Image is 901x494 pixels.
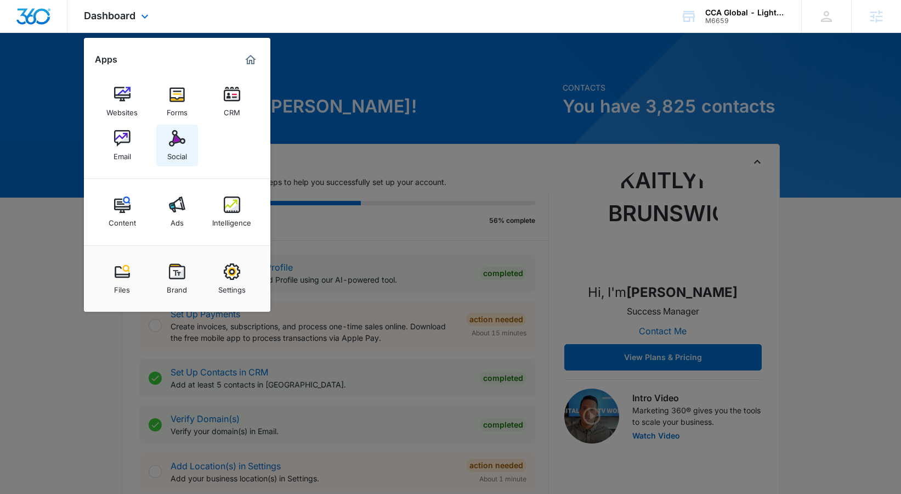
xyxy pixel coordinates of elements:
div: Files [114,280,130,294]
a: CRM [211,81,253,122]
div: Email [114,147,131,161]
div: Ads [171,213,184,227]
div: account name [705,8,785,17]
a: Ads [156,191,198,233]
h2: Apps [95,54,117,65]
div: Brand [167,280,187,294]
a: Files [101,258,143,300]
span: Dashboard [84,10,135,21]
a: Marketing 360® Dashboard [242,51,259,69]
div: Intelligence [212,213,251,227]
div: account id [705,17,785,25]
a: Forms [156,81,198,122]
a: Intelligence [211,191,253,233]
div: CRM [224,103,240,117]
div: Settings [218,280,246,294]
a: Settings [211,258,253,300]
a: Websites [101,81,143,122]
a: Social [156,125,198,166]
a: Brand [156,258,198,300]
div: Websites [106,103,138,117]
a: Email [101,125,143,166]
div: Content [109,213,136,227]
div: Social [167,147,187,161]
div: Forms [167,103,188,117]
a: Content [101,191,143,233]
